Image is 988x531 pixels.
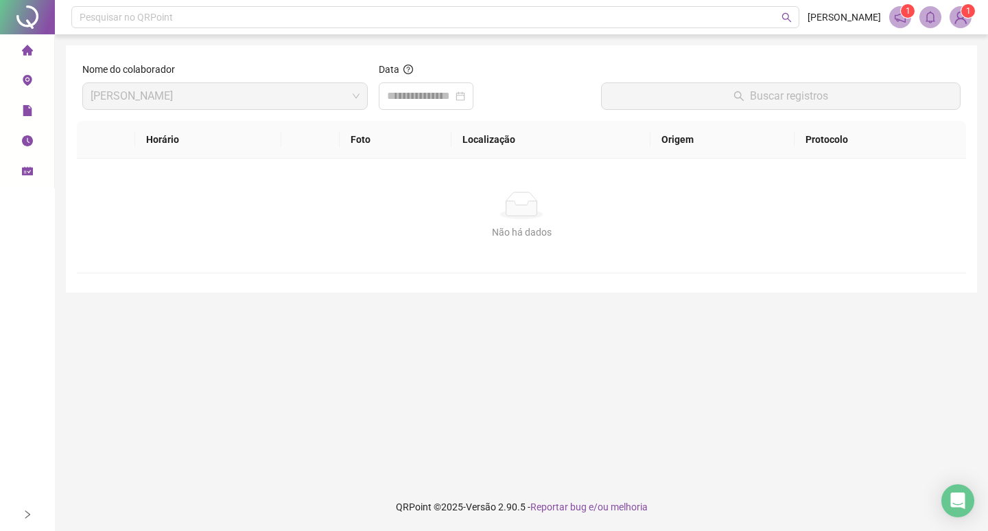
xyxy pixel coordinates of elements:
span: question-circle [403,65,413,74]
sup: 1 [901,4,915,18]
th: Localização [451,121,650,159]
span: schedule [22,159,33,187]
th: Origem [650,121,795,159]
span: notification [894,11,906,23]
button: Buscar registros [601,82,961,110]
span: Reportar bug e/ou melhoria [530,501,648,512]
th: Protocolo [795,121,966,159]
th: Horário [135,121,281,159]
div: Não há dados [93,225,950,240]
span: search [781,12,792,23]
span: 1 [906,6,910,16]
span: clock-circle [22,129,33,157]
span: bell [924,11,937,23]
span: environment [22,69,33,96]
div: Open Intercom Messenger [941,484,974,517]
label: Nome do colaborador [82,62,184,77]
img: 89100 [950,7,971,27]
span: 1 [966,6,971,16]
span: [PERSON_NAME] [808,10,881,25]
footer: QRPoint © 2025 - 2.90.5 - [55,483,988,531]
span: CARLOS AUGUSTO CABRAL [91,83,360,109]
span: right [23,510,32,519]
span: file [22,99,33,126]
span: Versão [466,501,496,512]
span: Data [379,64,399,75]
sup: Atualize o seu contato no menu Meus Dados [961,4,975,18]
span: home [22,38,33,66]
th: Foto [340,121,451,159]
